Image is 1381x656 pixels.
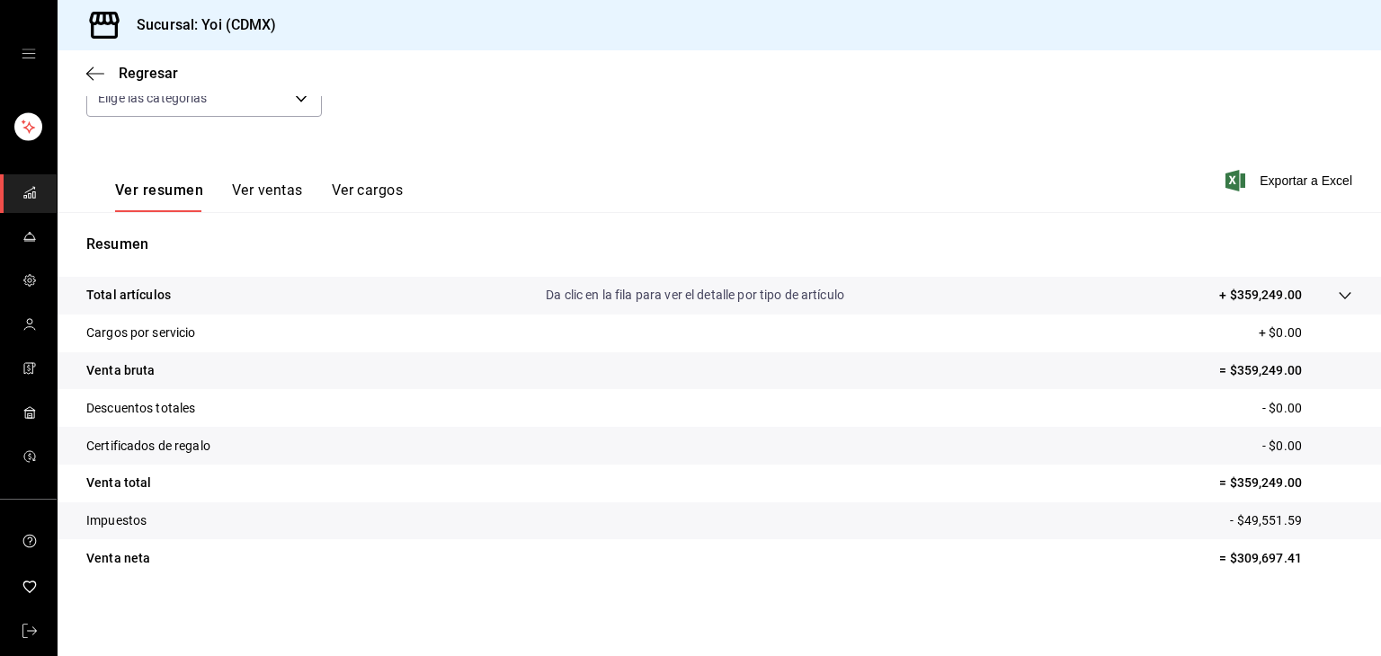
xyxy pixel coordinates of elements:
[86,474,151,492] p: Venta total
[1262,399,1352,418] p: - $0.00
[115,182,203,212] button: Ver resumen
[86,361,155,380] p: Venta bruta
[1259,324,1352,342] p: + $0.00
[86,234,1352,255] p: Resumen
[546,286,844,305] p: Da clic en la fila para ver el detalle por tipo de artículo
[1262,437,1352,456] p: - $0.00
[98,89,208,107] span: Elige las categorías
[86,437,210,456] p: Certificados de regalo
[232,182,303,212] button: Ver ventas
[86,286,171,305] p: Total artículos
[1219,361,1352,380] p: = $359,249.00
[86,549,150,568] p: Venta neta
[86,399,195,418] p: Descuentos totales
[86,65,178,82] button: Regresar
[119,65,178,82] span: Regresar
[86,324,196,342] p: Cargos por servicio
[122,14,277,36] h3: Sucursal: Yoi (CDMX)
[332,182,404,212] button: Ver cargos
[22,47,36,61] button: open drawer
[1230,511,1352,530] p: - $49,551.59
[1219,549,1352,568] p: = $309,697.41
[86,511,147,530] p: Impuestos
[1219,474,1352,492] p: = $359,249.00
[1229,170,1352,191] button: Exportar a Excel
[1219,286,1302,305] p: + $359,249.00
[115,182,403,212] div: navigation tabs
